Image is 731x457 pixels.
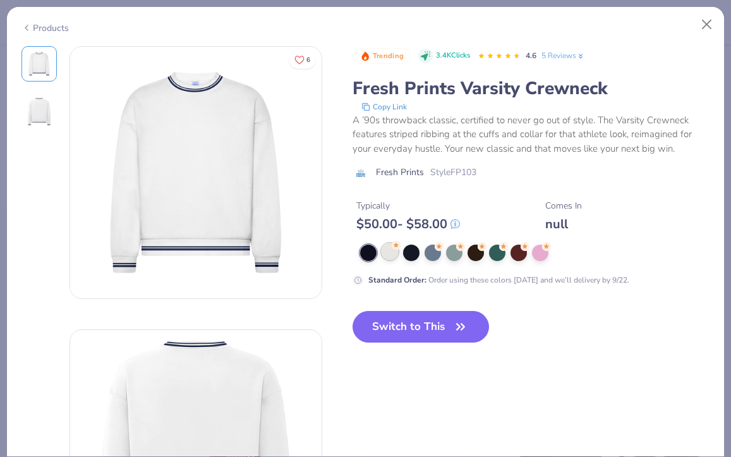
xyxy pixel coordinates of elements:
div: Order using these colors [DATE] and we’ll delivery by 9/22. [368,274,629,286]
img: brand logo [353,168,370,178]
img: Front [24,49,54,79]
span: Trending [373,52,404,59]
span: 4.6 [526,51,536,61]
span: Style FP103 [430,166,476,179]
div: 4.6 Stars [478,46,521,66]
button: Close [695,13,719,37]
strong: Standard Order : [368,275,426,285]
img: Front [70,47,322,298]
span: 3.4K Clicks [436,51,470,61]
div: Products [21,21,69,35]
a: 5 Reviews [541,50,585,61]
div: A ’90s throwback classic, certified to never go out of style. The Varsity Crewneck features strip... [353,113,710,156]
div: Comes In [545,199,582,212]
div: null [545,216,582,232]
button: copy to clipboard [358,101,411,113]
div: Fresh Prints Varsity Crewneck [353,76,710,101]
div: $ 50.00 - $ 58.00 [356,216,460,232]
span: 6 [306,57,310,63]
button: Badge Button [354,48,411,64]
img: Trending sort [360,51,370,61]
span: Fresh Prints [376,166,424,179]
div: Typically [356,199,460,212]
button: Switch to This [353,311,490,343]
img: Back [24,97,54,127]
button: Like [289,51,316,69]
